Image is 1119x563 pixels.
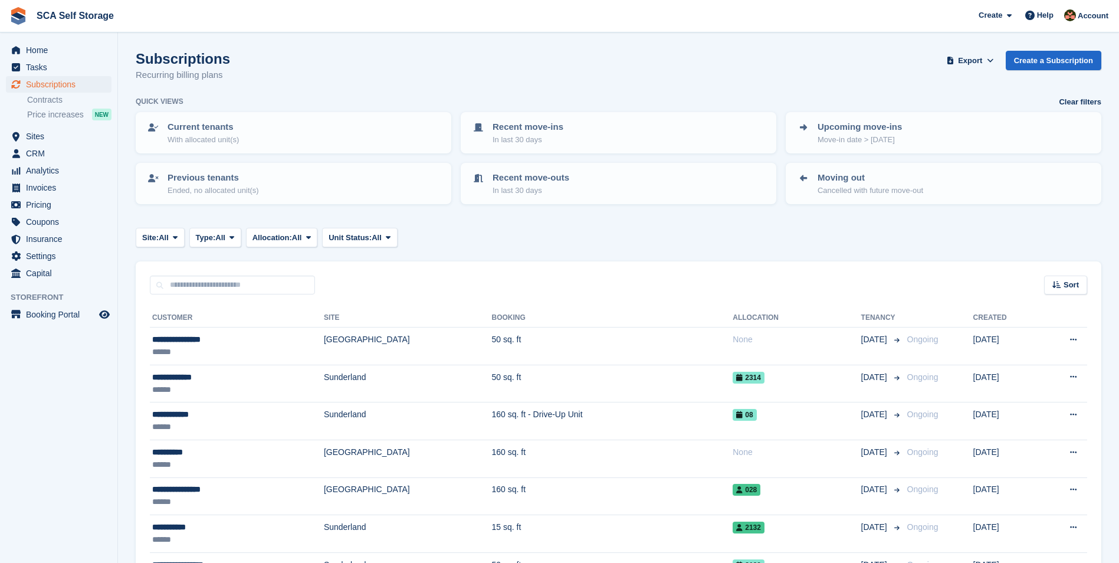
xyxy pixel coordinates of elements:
th: Created [973,309,1039,328]
a: menu [6,59,111,76]
span: Home [26,42,97,58]
a: Contracts [27,94,111,106]
td: Sunderland [324,515,492,553]
a: Create a Subscription [1006,51,1101,70]
span: Storefront [11,292,117,303]
td: Sunderland [324,402,492,440]
a: Price increases NEW [27,108,111,121]
a: menu [6,128,111,145]
td: [DATE] [973,402,1039,440]
p: In last 30 days [493,134,563,146]
th: Booking [491,309,733,328]
td: [GEOGRAPHIC_DATA] [324,440,492,477]
span: Subscriptions [26,76,97,93]
span: Pricing [26,197,97,213]
td: 15 sq. ft [491,515,733,553]
span: [DATE] [861,371,890,384]
div: NEW [92,109,111,120]
span: Tasks [26,59,97,76]
button: Site: All [136,228,185,247]
a: menu [6,306,111,323]
span: [DATE] [861,446,890,459]
span: Ongoing [907,447,938,457]
img: stora-icon-8386f47178a22dfd0bd8f6a31ec36ba5ce8667c1dd55bd0f319d3a0aa187defe.svg [9,7,27,25]
span: Ongoing [907,485,938,494]
td: 160 sq. ft [491,477,733,515]
a: menu [6,197,111,213]
td: [GEOGRAPHIC_DATA] [324,477,492,515]
span: All [372,232,382,244]
a: menu [6,76,111,93]
button: Unit Status: All [322,228,397,247]
img: Sarah Race [1064,9,1076,21]
span: [DATE] [861,521,890,533]
span: Create [979,9,1002,21]
span: Type: [196,232,216,244]
p: Previous tenants [168,171,259,185]
span: Ongoing [907,522,938,532]
a: Previous tenants Ended, no allocated unit(s) [137,164,450,203]
p: Current tenants [168,120,239,134]
span: Coupons [26,214,97,230]
span: Insurance [26,231,97,247]
a: menu [6,145,111,162]
td: 50 sq. ft [491,365,733,402]
div: None [733,446,861,459]
p: In last 30 days [493,185,569,197]
span: Capital [26,265,97,281]
a: menu [6,162,111,179]
td: [DATE] [973,477,1039,515]
a: menu [6,214,111,230]
span: Allocation: [252,232,292,244]
td: Sunderland [324,365,492,402]
a: menu [6,265,111,281]
div: None [733,333,861,346]
span: [DATE] [861,483,890,496]
th: Customer [150,309,324,328]
span: Analytics [26,162,97,179]
a: Recent move-ins In last 30 days [462,113,775,152]
p: Upcoming move-ins [818,120,902,134]
td: [DATE] [973,515,1039,553]
span: [DATE] [861,408,890,421]
span: Invoices [26,179,97,196]
span: Help [1037,9,1054,21]
span: Sites [26,128,97,145]
span: Unit Status: [329,232,372,244]
th: Site [324,309,492,328]
h6: Quick views [136,96,183,107]
span: Export [958,55,982,67]
a: menu [6,248,111,264]
td: 160 sq. ft - Drive-Up Unit [491,402,733,440]
a: Current tenants With allocated unit(s) [137,113,450,152]
span: Price increases [27,109,84,120]
span: Sort [1064,279,1079,291]
span: Settings [26,248,97,264]
button: Export [944,51,996,70]
a: Recent move-outs In last 30 days [462,164,775,203]
span: [DATE] [861,333,890,346]
a: Preview store [97,307,111,322]
span: 08 [733,409,756,421]
td: [DATE] [973,365,1039,402]
td: 50 sq. ft [491,328,733,365]
span: CRM [26,145,97,162]
h1: Subscriptions [136,51,230,67]
span: All [215,232,225,244]
p: Recurring billing plans [136,68,230,82]
span: All [159,232,169,244]
p: Cancelled with future move-out [818,185,923,197]
a: SCA Self Storage [32,6,119,25]
a: menu [6,179,111,196]
td: [GEOGRAPHIC_DATA] [324,328,492,365]
th: Tenancy [861,309,903,328]
span: Ongoing [907,372,938,382]
p: Recent move-outs [493,171,569,185]
td: [DATE] [973,328,1039,365]
button: Allocation: All [246,228,318,247]
span: Site: [142,232,159,244]
a: menu [6,42,111,58]
span: All [292,232,302,244]
a: Moving out Cancelled with future move-out [787,164,1100,203]
a: menu [6,231,111,247]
